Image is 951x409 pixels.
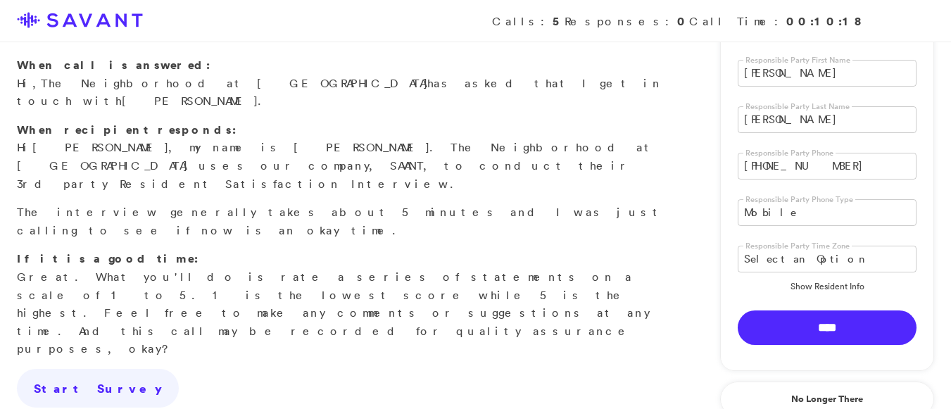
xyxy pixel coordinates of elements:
span: [PERSON_NAME] [32,140,168,154]
strong: 5 [553,13,565,29]
strong: When call is answered: [17,57,210,73]
span: Select an Option [744,246,892,272]
a: Start Survey [17,369,179,408]
p: The interview generally takes about 5 minutes and I was just calling to see if now is an okay time. [17,203,667,239]
span: [PERSON_NAME] [122,94,258,108]
p: Great. What you'll do is rate a series of statements on a scale of 1 to 5. 1 is the lowest score ... [17,250,667,358]
p: Hi, has asked that I get in touch with . [17,56,667,111]
label: Responsible Party First Name [743,55,852,65]
strong: 00:10:18 [786,13,864,29]
p: Hi , my name is [PERSON_NAME]. The Neighborhood at [GEOGRAPHIC_DATA] uses our company, SAVANT, to... [17,121,667,193]
strong: When recipient responds: [17,122,237,137]
span: The Neighborhood at [GEOGRAPHIC_DATA] [41,76,427,90]
strong: If it is a good time: [17,251,199,266]
label: Responsible Party Time Zone [743,241,852,251]
strong: 0 [677,13,689,29]
span: Mobile [744,200,892,225]
label: Responsible Party Phone [743,148,836,158]
label: Responsible Party Phone Type [743,194,855,205]
label: Responsible Party Last Name [743,101,852,112]
a: Show Resident Info [791,280,864,292]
